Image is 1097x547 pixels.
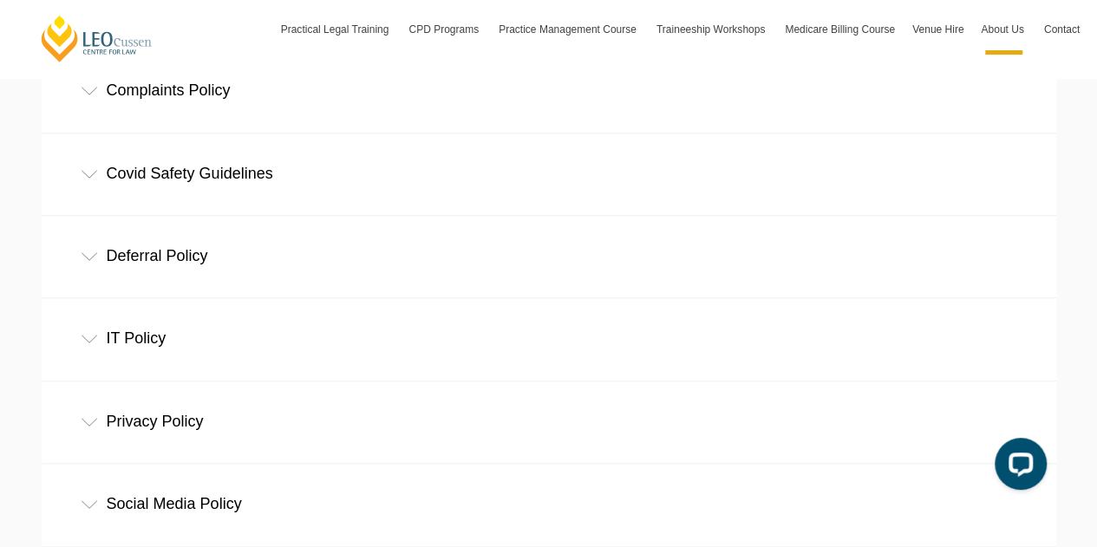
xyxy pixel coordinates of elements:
[39,14,154,63] a: [PERSON_NAME] Centre for Law
[400,4,490,55] a: CPD Programs
[42,133,1056,214] div: Covid Safety Guidelines
[981,431,1054,504] iframe: LiveChat chat widget
[1035,4,1088,55] a: Contact
[272,4,401,55] a: Practical Legal Training
[42,464,1056,544] div: Social Media Policy
[490,4,648,55] a: Practice Management Course
[42,381,1056,462] div: Privacy Policy
[972,4,1035,55] a: About Us
[904,4,972,55] a: Venue Hire
[42,216,1056,296] div: Deferral Policy
[776,4,904,55] a: Medicare Billing Course
[648,4,776,55] a: Traineeship Workshops
[42,298,1056,379] div: IT Policy
[42,50,1056,131] div: Complaints Policy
